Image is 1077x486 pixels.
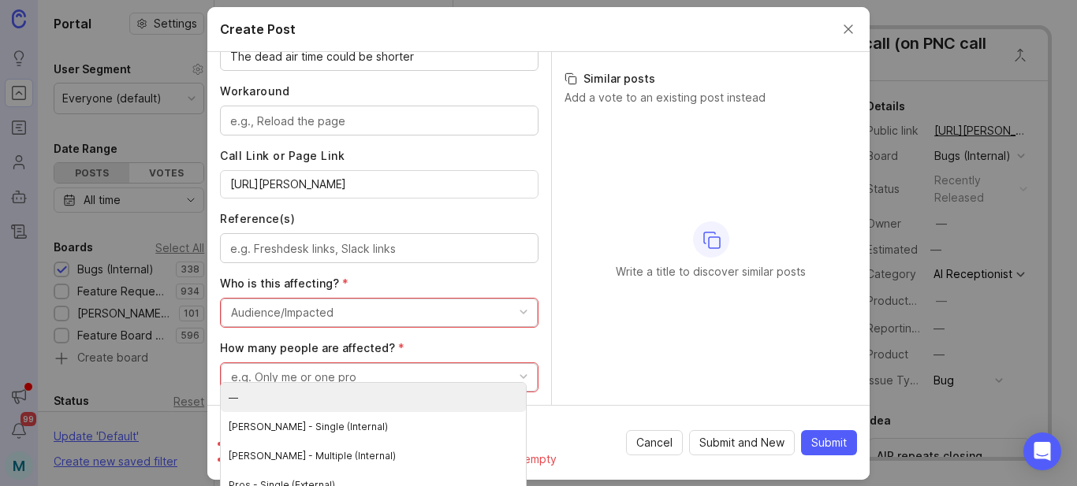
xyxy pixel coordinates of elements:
[220,341,404,354] span: How many people are affected? (required)
[636,435,673,451] span: Cancel
[221,441,526,470] li: [PERSON_NAME] - Multiple (Internal)
[565,90,857,106] p: Add a vote to an existing post instead
[699,435,784,451] span: Submit and New
[1023,432,1061,470] div: Open Intercom Messenger
[811,435,847,451] span: Submit
[221,412,526,441] li: [PERSON_NAME] - Single (Internal)
[565,71,857,87] h3: Similar posts
[626,430,683,455] button: Cancel
[220,83,538,99] label: Workaround
[231,369,356,386] div: e.g. Only me or one pro
[231,304,334,321] div: Audience/Impacted
[220,276,348,290] span: Who is this affecting? (required)
[230,176,528,193] input: Link to a call or page
[220,20,296,39] h2: Create Post
[616,264,806,280] p: Write a title to discover similar posts
[801,430,857,455] button: Submit
[689,430,795,455] button: Submit and New
[221,383,526,412] li: —
[220,211,538,227] label: Reference(s)
[220,148,538,164] label: Call Link or Page Link
[840,20,857,38] button: Close create post modal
